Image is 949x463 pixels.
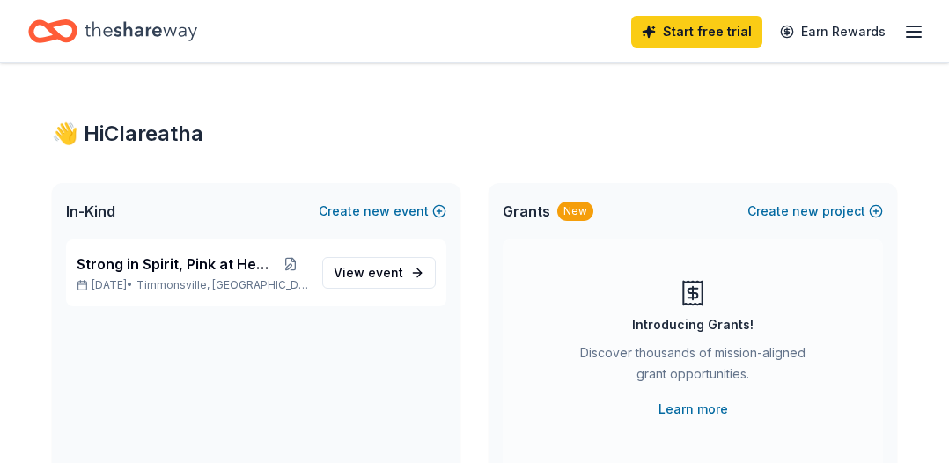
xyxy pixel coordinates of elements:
div: Discover thousands of mission-aligned grant opportunities. [573,342,813,392]
span: View [334,262,403,283]
button: Createnewevent [319,201,446,222]
div: Introducing Grants! [632,314,754,335]
button: Createnewproject [747,201,883,222]
span: new [364,201,390,222]
span: event [368,265,403,280]
a: Start free trial [631,16,762,48]
span: In-Kind [66,201,115,222]
a: View event [322,257,436,289]
span: Grants [503,201,550,222]
span: new [792,201,819,222]
span: Timmonsville, [GEOGRAPHIC_DATA] [136,278,308,292]
a: Home [28,11,197,52]
a: Earn Rewards [769,16,896,48]
a: Learn more [658,399,728,420]
p: [DATE] • [77,278,308,292]
div: 👋 Hi Clareatha [52,120,897,148]
span: Strong in Spirit, Pink at Heart [77,254,274,275]
div: New [557,202,593,221]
